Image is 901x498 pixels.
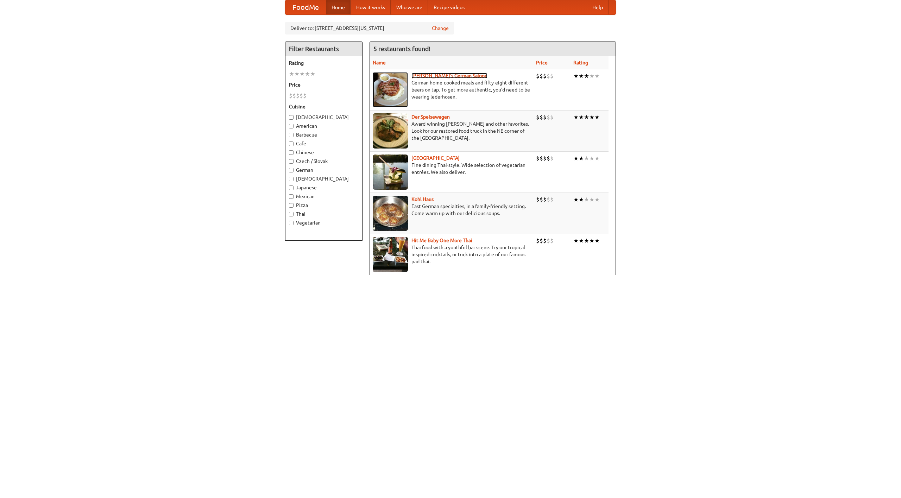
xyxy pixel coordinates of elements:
input: Vegetarian [289,221,294,225]
input: Mexican [289,194,294,199]
li: ★ [573,196,579,203]
li: ★ [579,72,584,80]
a: Help [587,0,609,14]
li: ★ [289,70,294,78]
a: Change [432,25,449,32]
li: $ [536,196,540,203]
a: Home [326,0,351,14]
li: $ [550,113,554,121]
li: ★ [579,237,584,245]
li: $ [543,196,547,203]
div: Deliver to: [STREET_ADDRESS][US_STATE] [285,22,454,34]
li: $ [543,155,547,162]
li: ★ [589,155,594,162]
label: [DEMOGRAPHIC_DATA] [289,175,359,182]
a: Hit Me Baby One More Thai [411,238,472,243]
li: $ [547,155,550,162]
input: [DEMOGRAPHIC_DATA] [289,177,294,181]
a: Recipe videos [428,0,470,14]
li: $ [300,92,303,100]
label: Vegetarian [289,219,359,226]
li: $ [289,92,292,100]
li: $ [550,72,554,80]
h5: Cuisine [289,103,359,110]
a: FoodMe [285,0,326,14]
label: German [289,166,359,174]
h5: Rating [289,59,359,67]
input: Thai [289,212,294,216]
a: Name [373,60,386,65]
input: American [289,124,294,128]
li: ★ [594,155,600,162]
li: $ [540,113,543,121]
li: ★ [594,72,600,80]
img: kohlhaus.jpg [373,196,408,231]
li: ★ [573,72,579,80]
p: Award-winning [PERSON_NAME] and other favorites. Look for our restored food truck in the NE corne... [373,120,530,141]
li: $ [540,155,543,162]
li: ★ [573,113,579,121]
h4: Filter Restaurants [285,42,362,56]
label: [DEMOGRAPHIC_DATA] [289,114,359,121]
input: Chinese [289,150,294,155]
li: $ [536,113,540,121]
li: $ [550,237,554,245]
li: ★ [594,196,600,203]
li: $ [547,196,550,203]
li: ★ [310,70,315,78]
a: Who we are [391,0,428,14]
a: Price [536,60,548,65]
li: ★ [594,113,600,121]
li: ★ [579,113,584,121]
li: ★ [579,196,584,203]
li: ★ [589,113,594,121]
li: ★ [584,196,589,203]
li: ★ [579,155,584,162]
li: $ [536,72,540,80]
a: Rating [573,60,588,65]
b: Kohl Haus [411,196,434,202]
a: [GEOGRAPHIC_DATA] [411,155,460,161]
input: Japanese [289,185,294,190]
li: ★ [589,196,594,203]
h5: Price [289,81,359,88]
label: Chinese [289,149,359,156]
input: Cafe [289,141,294,146]
label: Czech / Slovak [289,158,359,165]
label: Japanese [289,184,359,191]
ng-pluralize: 5 restaurants found! [373,45,430,52]
img: esthers.jpg [373,72,408,107]
b: [PERSON_NAME]'s German Saloon [411,73,487,78]
li: $ [296,92,300,100]
li: ★ [584,113,589,121]
input: Barbecue [289,133,294,137]
p: Fine dining Thai-style. Wide selection of vegetarian entrées. We also deliver. [373,162,530,176]
p: East German specialties, in a family-friendly setting. Come warm up with our delicious soups. [373,203,530,217]
li: $ [536,155,540,162]
input: Pizza [289,203,294,208]
li: ★ [573,155,579,162]
li: $ [540,237,543,245]
p: Thai food with a youthful bar scene. Try our tropical inspired cocktails, or tuck into a plate of... [373,244,530,265]
label: Pizza [289,202,359,209]
li: $ [550,196,554,203]
li: $ [303,92,307,100]
li: ★ [584,237,589,245]
li: ★ [300,70,305,78]
li: $ [547,72,550,80]
input: German [289,168,294,172]
p: German home-cooked meals and fifty-eight different beers on tap. To get more authentic, you'd nee... [373,79,530,100]
img: babythai.jpg [373,237,408,272]
li: ★ [589,72,594,80]
li: ★ [584,155,589,162]
input: Czech / Slovak [289,159,294,164]
a: Der Speisewagen [411,114,450,120]
li: $ [547,113,550,121]
li: ★ [589,237,594,245]
li: ★ [573,237,579,245]
li: $ [543,72,547,80]
label: Barbecue [289,131,359,138]
li: ★ [594,237,600,245]
a: How it works [351,0,391,14]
